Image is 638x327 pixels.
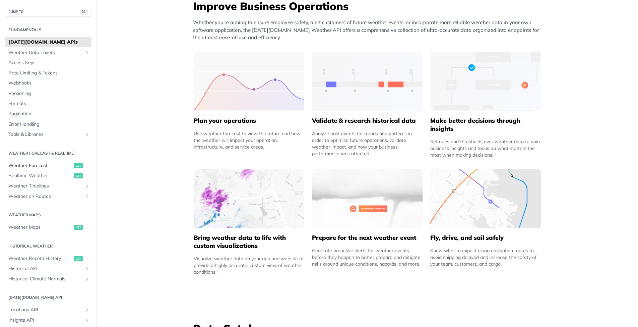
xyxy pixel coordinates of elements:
a: Versioning [5,89,91,99]
div: Analyze past events for trends and patterns in order to optimize future operations, validate weat... [312,130,423,157]
span: get [74,225,83,230]
span: Formats [8,100,90,107]
button: Show subpages for Historical API [84,266,90,271]
span: Weather Forecast [8,162,72,169]
button: Show subpages for Weather Data Layers [84,50,90,55]
a: Weather Recent Historyget [5,254,91,264]
a: Realtime Weatherget [5,171,91,181]
h2: [DATE][DOMAIN_NAME] API [5,294,91,301]
h5: Bring weather data to life with custom visualizations [194,234,304,250]
span: get [74,173,83,178]
span: Error Handling [8,121,90,128]
span: Access Keys [8,59,90,66]
span: ⌘/ [80,9,88,15]
img: 994b3d6-mask-group-32x.svg [430,169,541,228]
span: Tools & Libraries [8,131,83,138]
div: Use weather forecast to view the future and how the weather will impact your operation, infrastru... [194,130,304,150]
span: Rate Limiting & Tokens [8,70,90,76]
a: Weather Mapsget [5,222,91,232]
h5: Prepare for the next weather event [312,234,423,242]
span: Weather Recent History [8,255,72,262]
a: Error Handling [5,119,91,129]
p: Whether you’re aiming to ensure employee safety, alert customers of future weather events, or inc... [193,19,545,42]
img: 2c0a313-group-496-12x.svg [312,169,423,228]
span: Historical API [8,265,83,272]
a: Pagination [5,109,91,119]
h5: Plan your operations [194,117,304,125]
span: Locations API [8,307,83,313]
span: [DATE][DOMAIN_NAME] APIs [8,39,90,46]
a: Insights APIShow subpages for Insights API [5,315,91,325]
h5: Make better decisions through insights [430,117,541,133]
div: Generate proactive alerts for weather events before they happen to better prepare and mitigate ri... [312,247,423,267]
h5: Fly, drive, and sail safely [430,234,541,242]
span: Weather Data Layers [8,49,83,56]
img: 13d7ca0-group-496-2.svg [312,52,423,111]
button: Show subpages for Tools & Libraries [84,132,90,137]
div: Visualize weather data on your app and website to provide a highly accurate, custom view of weath... [194,255,304,275]
a: Weather Data LayersShow subpages for Weather Data Layers [5,48,91,58]
a: Locations APIShow subpages for Locations API [5,305,91,315]
div: Know what to expect along navigation routes to avoid shipping delayed and increase the safety of ... [430,247,541,267]
span: Weather on Routes [8,193,83,200]
button: Show subpages for Historical Climate Normals [84,276,90,282]
button: Show subpages for Weather Timelines [84,183,90,189]
img: 39565e8-group-4962x.svg [194,52,304,111]
span: Historical Climate Normals [8,276,83,282]
button: Show subpages for Weather on Routes [84,194,90,199]
span: Weather Timelines [8,183,83,189]
div: Set rules and thresholds over weather data to gain business insights and focus on what matters th... [430,138,541,158]
a: Webhooks [5,78,91,88]
a: Weather TimelinesShow subpages for Weather Timelines [5,181,91,191]
h2: Weather Maps [5,212,91,218]
h2: Fundamentals [5,27,91,33]
button: Show subpages for Locations API [84,307,90,313]
span: Versioning [8,90,90,97]
span: Insights API [8,317,83,324]
a: [DATE][DOMAIN_NAME] APIs [5,37,91,47]
img: a22d113-group-496-32x.svg [430,52,541,111]
a: Tools & LibrariesShow subpages for Tools & Libraries [5,129,91,140]
a: Rate Limiting & Tokens [5,68,91,78]
span: Realtime Weather [8,172,72,179]
a: Historical Climate NormalsShow subpages for Historical Climate Normals [5,274,91,284]
span: Webhooks [8,80,90,87]
img: 4463876-group-4982x.svg [194,169,304,228]
span: Weather Maps [8,224,72,231]
span: get [74,163,83,168]
h5: Validate & research historical data [312,117,423,125]
h2: Weather Forecast & realtime [5,150,91,156]
h2: Historical Weather [5,243,91,249]
span: Pagination [8,111,90,117]
span: get [74,256,83,261]
a: Formats [5,99,91,109]
a: Weather on RoutesShow subpages for Weather on Routes [5,192,91,202]
a: Historical APIShow subpages for Historical API [5,264,91,274]
a: Weather Forecastget [5,161,91,171]
a: Access Keys [5,58,91,68]
button: JUMP TO⌘/ [5,7,91,17]
button: Show subpages for Insights API [84,318,90,323]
